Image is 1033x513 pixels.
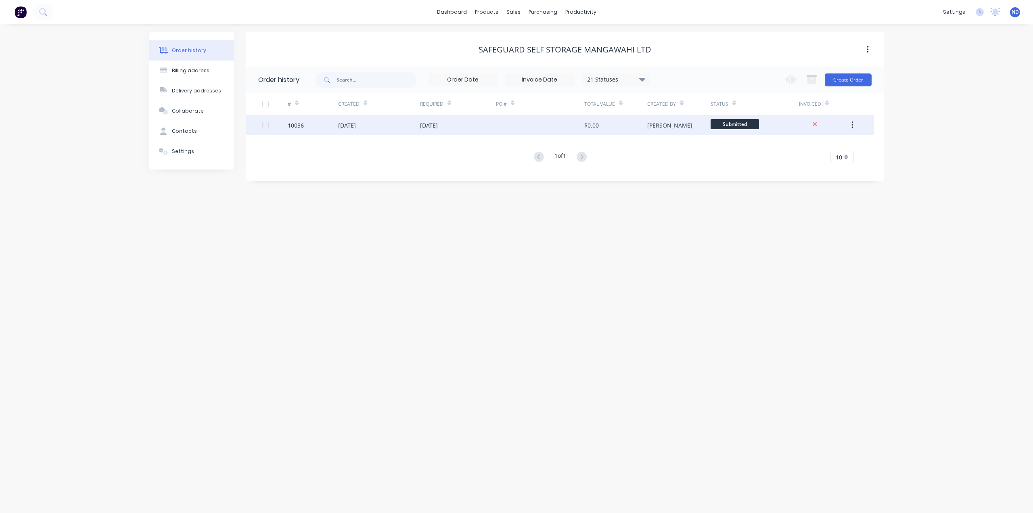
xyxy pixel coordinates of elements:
div: 10036 [288,121,304,130]
button: Settings [149,141,234,161]
div: Total Value [584,93,647,115]
div: Delivery addresses [172,87,221,94]
input: Search... [337,72,416,88]
div: Required [420,101,443,108]
button: Create Order [825,73,872,86]
div: settings [939,6,969,18]
div: Contacts [172,128,197,135]
div: Order history [172,47,206,54]
input: Invoice Date [506,74,573,86]
div: Safeguard Self Storage Mangawahi Ltd [479,45,651,54]
div: sales [502,6,525,18]
div: [PERSON_NAME] [647,121,692,130]
div: Created By [647,101,676,108]
div: Status [711,101,728,108]
button: Order history [149,40,234,61]
div: productivity [561,6,600,18]
div: [DATE] [338,121,356,130]
div: Billing address [172,67,209,74]
div: Created [338,101,360,108]
span: ND [1012,8,1019,16]
div: Status [711,93,799,115]
div: # [288,101,291,108]
div: $0.00 [584,121,599,130]
button: Billing address [149,61,234,81]
div: PO # [496,101,507,108]
button: Delivery addresses [149,81,234,101]
div: Required [420,93,496,115]
input: Order Date [429,74,497,86]
div: # [288,93,338,115]
div: 1 of 1 [554,151,566,163]
span: 10 [836,153,842,161]
div: [DATE] [420,121,438,130]
a: dashboard [433,6,471,18]
div: 21 Statuses [582,75,650,84]
button: Collaborate [149,101,234,121]
div: Total Value [584,101,615,108]
button: Contacts [149,121,234,141]
span: Submitted [711,119,759,129]
div: Created [338,93,420,115]
div: purchasing [525,6,561,18]
div: Invoiced [799,101,821,108]
div: products [471,6,502,18]
div: Created By [647,93,710,115]
div: Invoiced [799,93,849,115]
div: Settings [172,148,194,155]
div: PO # [496,93,584,115]
div: Collaborate [172,107,204,115]
div: Order history [258,75,299,85]
img: Factory [15,6,27,18]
